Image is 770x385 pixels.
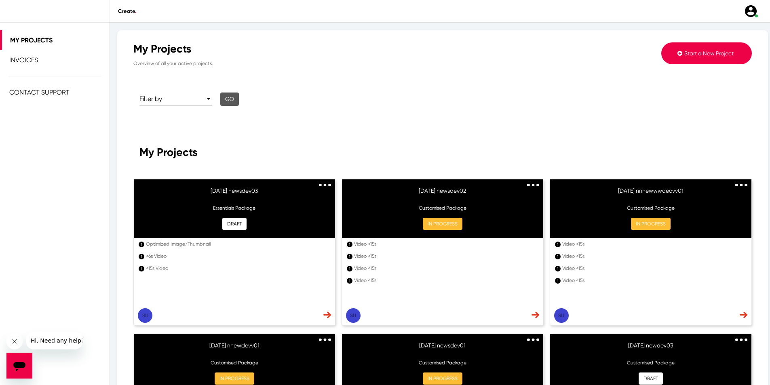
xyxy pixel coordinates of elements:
[527,339,539,341] img: 3dots.svg
[558,204,743,212] p: Customised Package
[739,4,762,18] a: user
[555,242,561,247] div: 1
[319,339,331,341] img: 3dots.svg
[146,252,328,260] div: <6s Video
[139,266,144,271] div: 1
[740,311,747,318] img: dash-nav-arrow.svg
[350,187,535,200] h6: [DATE] newsdev02
[558,342,743,354] h6: [DATE] newdev03
[423,372,462,385] button: IN PROGRESS
[346,308,361,323] button: Su
[222,218,247,230] button: DRAFT
[562,240,744,248] div: Video <15s
[347,254,352,259] div: 1
[554,308,569,323] button: Su
[744,4,758,18] img: user
[146,240,328,248] div: Optimized Image/Thumbnail
[26,332,82,349] iframe: Message from company
[562,252,744,260] div: Video <15s
[135,8,136,14] span: .
[215,372,254,385] button: IN PROGRESS
[354,252,536,260] div: Video <15s
[347,242,352,247] div: 1
[350,204,535,212] p: Customised Package
[558,187,743,200] h6: [DATE] nnnewwwdeovv01
[347,266,352,271] div: 1
[350,342,535,354] h6: [DATE] newsdev01
[354,277,536,284] div: Video <15s
[142,342,327,354] h6: [DATE] nnewdevv01
[562,277,744,284] div: Video <15s
[555,266,561,271] div: 1
[735,339,747,341] img: 3dots.svg
[6,353,32,379] iframe: Button to launch messaging window
[423,218,462,230] button: IN PROGRESS
[684,50,734,57] span: Start a New Project
[323,311,331,318] img: dash-nav-arrow.svg
[350,359,535,366] p: Customised Package
[133,56,542,67] p: Overview of all your active projects.
[142,204,327,212] p: Essentials Package
[631,218,671,230] button: IN PROGRESS
[9,88,70,96] span: Contact Support
[532,311,539,318] img: dash-nav-arrow.svg
[138,308,152,323] button: Su
[133,42,542,56] div: My Projects
[354,265,536,272] div: Video <15s
[220,93,239,106] button: Go
[10,36,53,44] span: My Projects
[558,359,743,366] p: Customised Package
[118,8,136,14] span: Create
[139,145,198,159] span: My Projects
[142,187,327,200] h6: [DATE] newsdev03
[354,240,536,248] div: Video <15s
[6,333,23,349] iframe: Close message
[555,278,561,284] div: 1
[555,254,561,259] div: 1
[527,184,539,187] img: 3dots.svg
[347,278,352,284] div: 1
[139,254,144,259] div: 1
[5,6,58,12] span: Hi. Need any help?
[319,184,331,187] img: 3dots.svg
[735,184,747,187] img: 3dots.svg
[639,372,663,385] button: DRAFT
[562,265,744,272] div: Video <15s
[146,265,328,272] div: <15s Video
[661,42,752,64] button: Start a New Project
[139,242,144,247] div: 1
[142,359,327,366] p: Customised Package
[9,56,38,64] span: Invoices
